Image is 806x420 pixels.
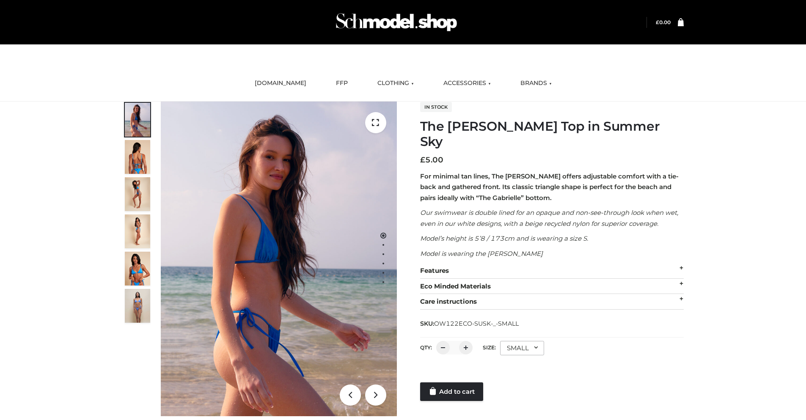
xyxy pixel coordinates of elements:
[420,344,432,351] label: QTY:
[420,119,684,149] h1: The [PERSON_NAME] Top in Summer Sky
[483,344,496,351] label: Size:
[125,214,150,248] img: 3.Alex-top_CN-1-1-2.jpg
[420,102,452,112] span: In stock
[420,382,483,401] a: Add to cart
[125,103,150,137] img: 1.Alex-top_SS-1_4464b1e7-c2c9-4e4b-a62c-58381cd673c0-1.jpg
[420,318,520,329] span: SKU:
[656,19,671,25] bdi: 0.00
[656,19,671,25] a: £0.00
[420,172,679,202] strong: For minimal tan lines, The [PERSON_NAME] offers adjustable comfort with a tie-back and gathered f...
[420,279,684,294] div: Eco Minded Materials
[333,5,460,39] img: Schmodel Admin 964
[371,74,420,93] a: CLOTHING
[500,341,544,355] div: SMALL
[420,234,588,242] em: Model’s height is 5’8 / 173cm and is wearing a size S.
[514,74,558,93] a: BRANDS
[420,155,425,165] span: £
[125,289,150,323] img: SSVC.jpg
[420,155,443,165] bdi: 5.00
[125,177,150,211] img: 4.Alex-top_CN-1-1-2.jpg
[434,320,519,327] span: OW122ECO-SUSK-_-SMALL
[420,263,684,279] div: Features
[420,209,678,228] em: Our swimwear is double lined for an opaque and non-see-through look when wet, even in our white d...
[248,74,313,93] a: [DOMAIN_NAME]
[161,102,397,416] img: 1.Alex-top_SS-1_4464b1e7-c2c9-4e4b-a62c-58381cd673c0 (1)
[420,250,543,258] em: Model is wearing the [PERSON_NAME]
[437,74,497,93] a: ACCESSORIES
[125,140,150,174] img: 5.Alex-top_CN-1-1_1-1.jpg
[125,252,150,285] img: 2.Alex-top_CN-1-1-2.jpg
[330,74,354,93] a: FFP
[656,19,659,25] span: £
[420,294,684,310] div: Care instructions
